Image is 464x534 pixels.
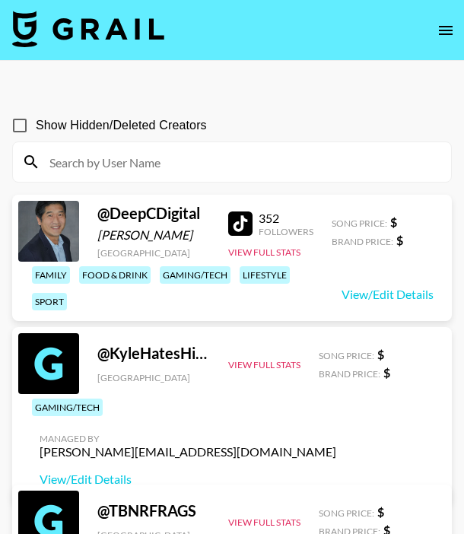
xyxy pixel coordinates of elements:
span: Song Price: [332,218,387,229]
div: [PERSON_NAME] [97,227,210,243]
div: sport [32,293,67,310]
strong: $ [383,365,390,380]
span: Brand Price: [319,368,380,380]
strong: $ [377,504,384,519]
input: Search by User Name [40,150,442,174]
div: Followers [259,226,313,237]
a: View/Edit Details [40,472,336,487]
strong: $ [377,347,384,361]
button: View Full Stats [228,517,300,528]
div: [PERSON_NAME][EMAIL_ADDRESS][DOMAIN_NAME] [40,444,336,459]
div: @ DeepCDigital [97,204,210,223]
div: family [32,266,70,284]
strong: $ [396,233,403,247]
div: lifestyle [240,266,290,284]
span: Brand Price: [332,236,393,247]
div: gaming/tech [32,399,103,416]
img: Grail Talent [12,11,164,47]
button: View Full Stats [228,359,300,370]
strong: $ [390,215,397,229]
div: [GEOGRAPHIC_DATA] [97,372,210,383]
button: open drawer [431,15,461,46]
div: @ TBNRFRAGS [97,501,210,520]
span: Song Price: [319,507,374,519]
div: gaming/tech [160,266,230,284]
button: View Full Stats [228,246,300,258]
a: View/Edit Details [342,287,434,302]
span: Show Hidden/Deleted Creators [36,116,207,135]
div: Managed By [40,433,336,444]
div: food & drink [79,266,151,284]
div: @ KyleHatesHiking [97,344,210,363]
div: [GEOGRAPHIC_DATA] [97,247,210,259]
div: 352 [259,211,313,226]
span: Song Price: [319,350,374,361]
